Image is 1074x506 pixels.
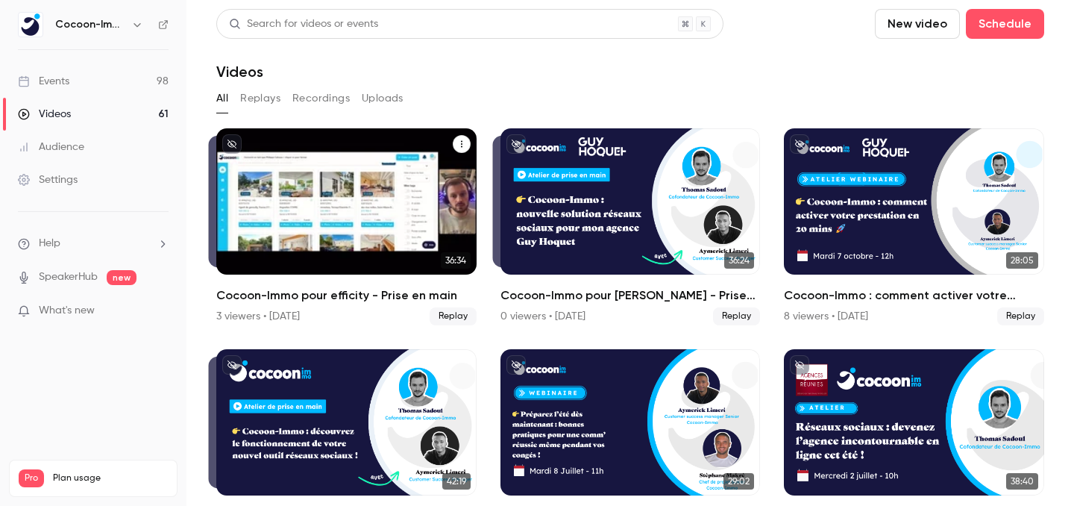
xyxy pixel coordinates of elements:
h2: Cocoon-Immo pour [PERSON_NAME] - Prise en main [500,287,761,304]
button: Replays [240,87,280,110]
span: new [107,270,136,285]
div: Audience [18,140,84,154]
button: New video [875,9,960,39]
span: Plan usage [53,472,168,484]
span: 29:02 [723,473,754,490]
div: Events [18,74,69,89]
button: unpublished [790,355,809,375]
button: Schedule [966,9,1044,39]
div: 3 viewers • [DATE] [216,309,300,324]
span: Replay [997,307,1044,325]
h1: Videos [216,63,263,81]
li: Cocoon-Immo pour efficity - Prise en main [216,128,477,325]
button: Recordings [292,87,350,110]
div: Search for videos or events [229,16,378,32]
a: 36:3436:34Cocoon-Immo pour efficity - Prise en main3 viewers • [DATE]Replay [216,128,477,325]
img: Cocoon-Immo [19,13,43,37]
span: 42:19 [442,473,471,490]
li: Cocoon-Immo : comment activer votre prestation en 20 mins pour des réseaux sociaux au top 🚀 [784,128,1044,325]
button: unpublished [222,355,242,375]
div: 8 viewers • [DATE] [784,309,868,324]
a: SpeakerHub [39,269,98,285]
span: Replay [430,307,477,325]
div: 0 viewers • [DATE] [500,309,585,324]
button: unpublished [222,134,242,154]
button: unpublished [790,134,809,154]
a: 36:2436:24Cocoon-Immo pour [PERSON_NAME] - Prise en main0 viewers • [DATE]Replay [500,128,761,325]
li: Cocoon-Immo pour Guy Hoquet - Prise en main [500,128,761,325]
h6: Cocoon-Immo [55,17,125,32]
button: Uploads [362,87,403,110]
span: Replay [713,307,760,325]
h2: Cocoon-Immo : comment activer votre prestation en 20 mins pour des réseaux sociaux au top 🚀 [784,287,1044,304]
button: unpublished [506,355,526,375]
span: 38:40 [1006,473,1038,490]
a: 28:05Cocoon-Immo : comment activer votre prestation en 20 mins pour des réseaux sociaux au top 🚀8... [784,128,1044,325]
span: Pro [19,469,44,487]
button: unpublished [506,134,526,154]
div: Settings [18,172,78,187]
span: 36:24 [724,252,754,269]
span: 28:05 [1006,252,1038,269]
section: Videos [216,9,1044,497]
span: 36:34 [441,252,471,269]
span: What's new [39,303,95,319]
button: All [216,87,228,110]
li: help-dropdown-opener [18,236,169,252]
h2: Cocoon-Immo pour efficity - Prise en main [216,287,477,304]
span: Help [39,236,60,252]
div: Videos [18,107,71,122]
